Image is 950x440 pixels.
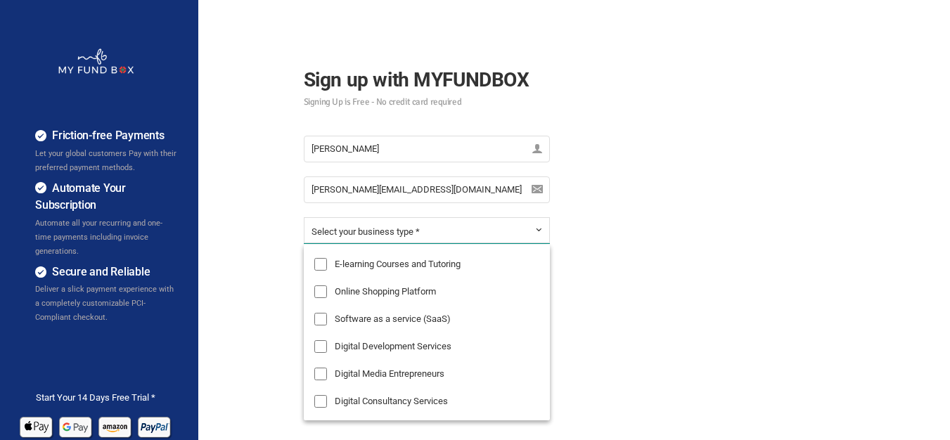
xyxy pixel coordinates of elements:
label: Online Shopping Platform [304,278,550,305]
input: Digital Media Entrepreneurs [314,368,327,380]
span: Deliver a slick payment experience with a completely customizable PCI-Compliant checkout. [35,285,174,322]
input: Online Shopping Platform [314,285,327,298]
img: whiteMFB.png [58,48,134,75]
h4: Secure and Reliable [35,264,177,281]
input: Digital Consultancy Services [314,395,327,408]
input: E-Mail * [304,176,550,203]
label: Digital Consultancy Services [304,388,550,415]
h4: Automate Your Subscription [35,180,177,214]
label: Digital Development Services [304,333,550,360]
input: Name * [304,136,550,162]
h2: Sign up with MYFUNDBOX [304,65,550,106]
label: Digital Media Entrepreneurs [304,361,550,387]
span: Automate all your recurring and one-time payments including invoice generations. [35,219,162,256]
label: E-learning Courses and Tutoring [304,251,550,278]
input: Software as a service (SaaS) [314,313,327,325]
button: Select your business type * [304,217,550,243]
span: Let your global customers Pay with their preferred payment methods. [35,149,176,172]
span: Select your business type * [312,226,420,237]
label: Software as a service (SaaS) [304,306,550,332]
h4: Friction-free Payments [35,127,177,145]
small: Signing Up is Free - No credit card required [304,98,550,107]
input: Digital Development Services [314,340,327,353]
input: E-learning Courses and Tutoring [314,258,327,271]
